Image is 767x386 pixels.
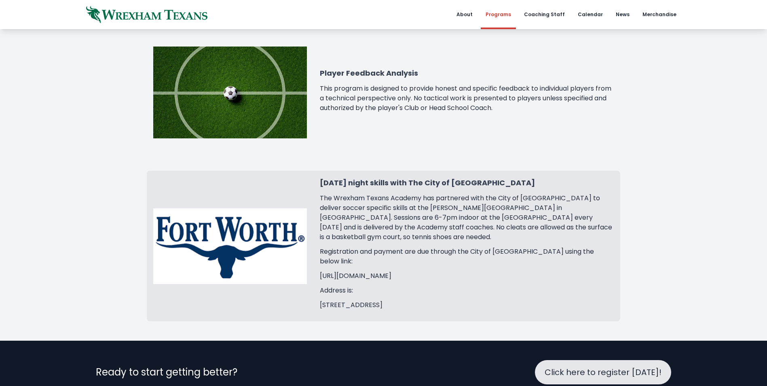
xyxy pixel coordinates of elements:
[320,247,614,266] p: Registration and payment are due through the City of [GEOGRAPHIC_DATA] using the below link:
[147,171,620,321] a: [DATE] night skills with The City of [GEOGRAPHIC_DATA] The Wrexham Texans Academy has partnered w...
[320,271,614,281] p: [URL][DOMAIN_NAME]
[320,84,614,113] p: This program is designed to provide honest and specific feedback to individual players from a tec...
[96,366,237,379] p: Ready to start getting better?
[153,47,306,138] img: soccer-ball-and-field.webp
[153,208,306,284] img: city-of-fort-worth-image.png
[545,367,661,378] span: Click here to register [DATE]!
[320,177,614,189] h3: [DATE] night skills with The City of [GEOGRAPHIC_DATA]
[320,300,614,310] p: [STREET_ADDRESS]
[320,193,614,242] p: The Wrexham Texans Academy has partnered with the City of [GEOGRAPHIC_DATA] to deliver soccer spe...
[320,68,614,79] h3: Player Feedback Analysis
[320,286,614,295] p: Address is:
[147,40,620,145] a: Player Feedback Analysis This program is designed to provide honest and specific feedback to indi...
[535,360,671,384] a: Click here to register [DATE]!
